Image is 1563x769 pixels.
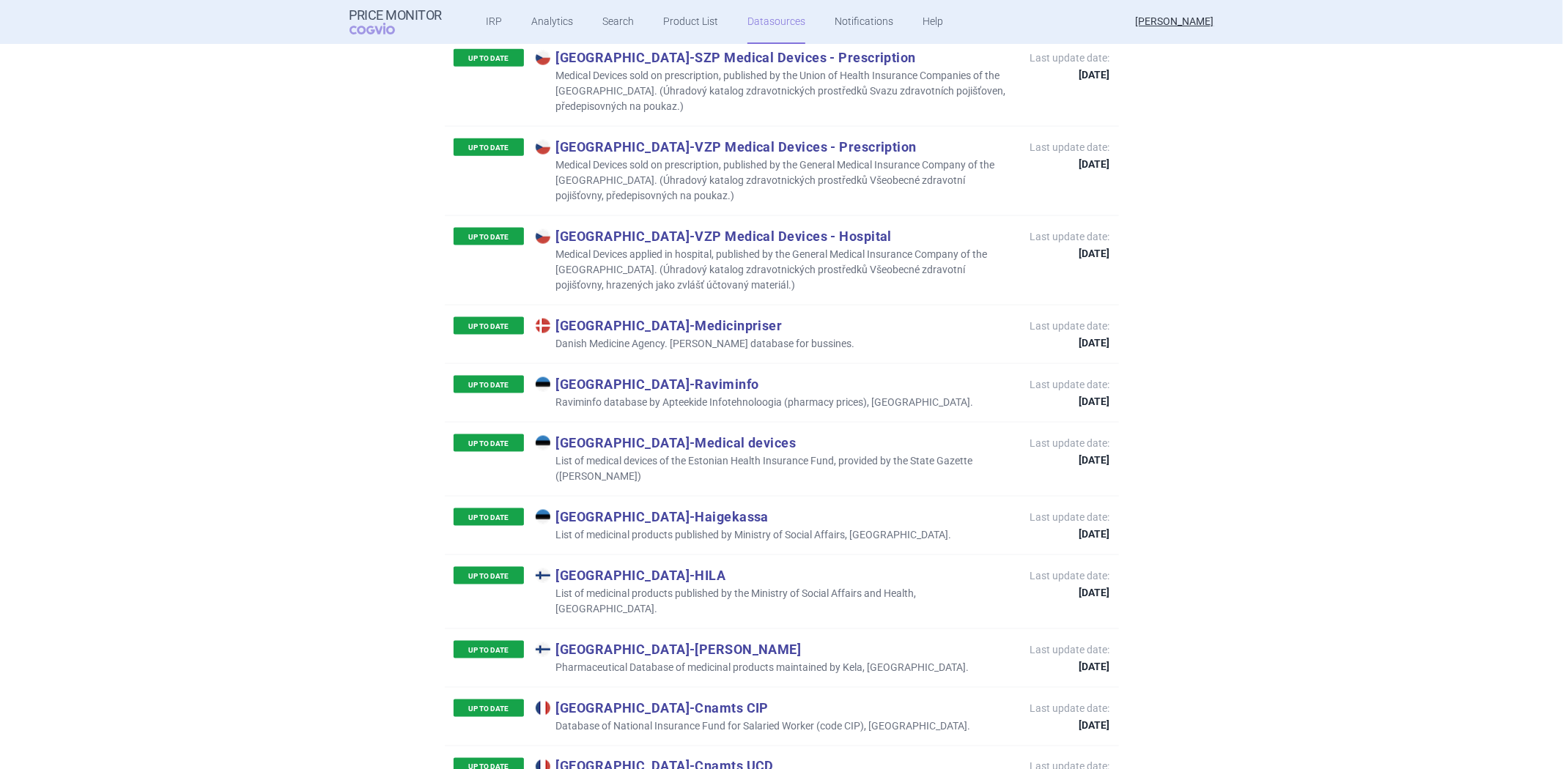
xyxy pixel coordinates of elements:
[536,453,1016,484] p: List of medical devices of the Estonian Health Insurance Fund, provided by the State Gazette ([PE...
[536,699,971,716] p: [GEOGRAPHIC_DATA] - Cnamts CIP
[536,586,1016,617] p: List of medicinal products published by the Ministry of Social Affairs and Health, [GEOGRAPHIC_DA...
[536,229,550,244] img: Czech Republic
[1030,510,1110,539] p: Last update date:
[454,228,524,245] p: UP TO DATE
[350,23,415,34] span: COGVIO
[536,228,1016,244] p: [GEOGRAPHIC_DATA] - VZP Medical Devices - Hospital
[536,51,550,65] img: Czech Republic
[536,336,855,352] p: Danish Medicine Agency. [PERSON_NAME] database for bussines.
[536,434,1016,450] p: [GEOGRAPHIC_DATA] - Medical devices
[536,319,550,333] img: Denmark
[1030,661,1110,672] strong: [DATE]
[536,376,974,392] p: [GEOGRAPHIC_DATA] - Raviminfo
[536,157,1016,204] p: Medical Devices sold on prescription, published by the General Medical Insurance Company of the [...
[1030,248,1110,259] strong: [DATE]
[1030,529,1110,539] strong: [DATE]
[536,660,969,675] p: Pharmaceutical Database of medicinal products maintained by Kela, [GEOGRAPHIC_DATA].
[536,68,1016,114] p: Medical Devices sold on prescription, published by the Union of Health Insurance Companies of the...
[1030,140,1110,169] p: Last update date:
[1030,587,1110,598] strong: [DATE]
[454,641,524,658] p: UP TO DATE
[536,641,969,657] p: [GEOGRAPHIC_DATA] - [PERSON_NAME]
[536,567,1016,583] p: [GEOGRAPHIC_DATA] - HILA
[350,8,443,36] a: Price MonitorCOGVIO
[536,508,952,524] p: [GEOGRAPHIC_DATA] - Haigekassa
[1030,396,1110,406] strong: [DATE]
[454,376,524,393] p: UP TO DATE
[1030,338,1110,348] strong: [DATE]
[454,567,524,584] p: UP TO DATE
[1030,701,1110,730] p: Last update date:
[536,436,550,450] img: Estonia
[1030,51,1110,80] p: Last update date:
[454,434,524,452] p: UP TO DATE
[536,317,855,333] p: [GEOGRAPHIC_DATA] - Medicinpriser
[1030,455,1110,465] strong: [DATE]
[454,508,524,526] p: UP TO DATE
[350,8,443,23] strong: Price Monitor
[536,718,971,734] p: Database of National Insurance Fund for Salaried Worker (code CIP), [GEOGRAPHIC_DATA].
[454,317,524,335] p: UP TO DATE
[536,395,974,410] p: Raviminfo database by Apteekide Infotehnoloogia (pharmacy prices), [GEOGRAPHIC_DATA].
[454,699,524,717] p: UP TO DATE
[536,701,550,716] img: France
[1030,70,1110,80] strong: [DATE]
[1030,319,1110,348] p: Last update date:
[1030,642,1110,672] p: Last update date:
[454,138,524,156] p: UP TO DATE
[536,377,550,392] img: Estonia
[536,568,550,583] img: Finland
[536,642,550,657] img: Finland
[1030,229,1110,259] p: Last update date:
[536,247,1016,293] p: Medical Devices applied in hospital, published by the General Medical Insurance Company of the [G...
[536,49,1016,65] p: [GEOGRAPHIC_DATA] - SZP Medical Devices - Prescription
[536,140,550,155] img: Czech Republic
[1030,159,1110,169] strong: [DATE]
[1030,436,1110,465] p: Last update date:
[1030,568,1110,598] p: Last update date:
[454,49,524,67] p: UP TO DATE
[536,527,952,543] p: List of medicinal products published by Ministry of Social Affairs, [GEOGRAPHIC_DATA].
[1030,377,1110,406] p: Last update date:
[1030,720,1110,730] strong: [DATE]
[536,510,550,524] img: Estonia
[536,138,1016,155] p: [GEOGRAPHIC_DATA] - VZP Medical Devices - Prescription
